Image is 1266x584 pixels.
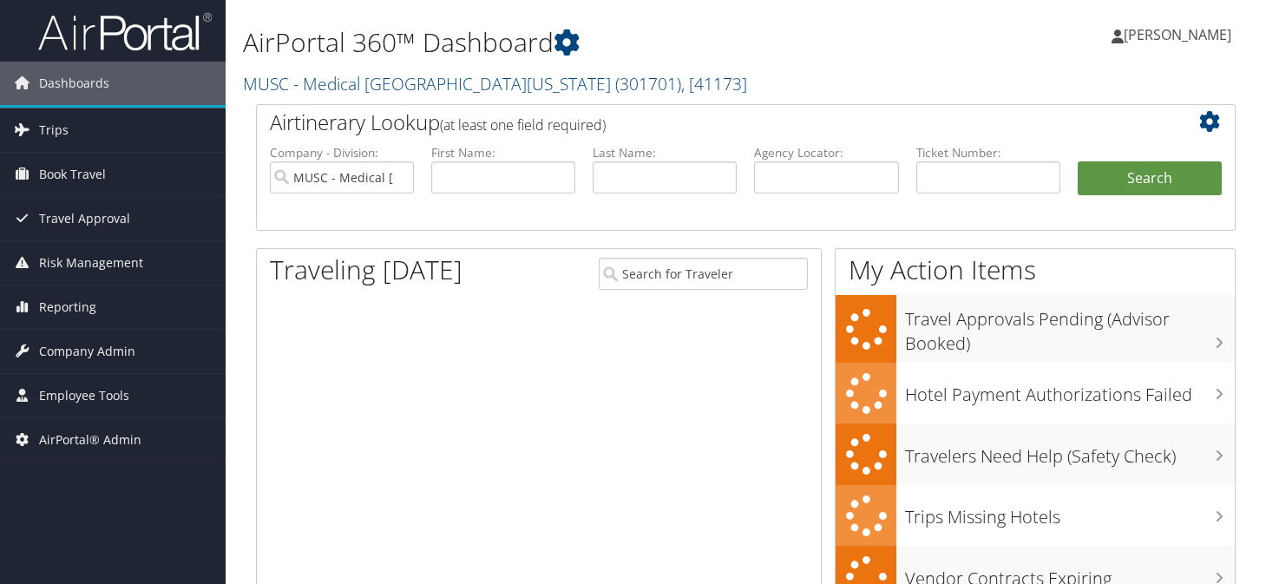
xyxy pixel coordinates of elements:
a: MUSC - Medical [GEOGRAPHIC_DATA][US_STATE] [243,72,747,95]
input: Search for Traveler [599,258,808,290]
span: , [ 41173 ] [681,72,747,95]
h1: Traveling [DATE] [270,252,462,288]
span: Trips [39,108,69,152]
h1: My Action Items [836,252,1235,288]
a: Trips Missing Hotels [836,485,1235,547]
span: Travel Approval [39,197,130,240]
h3: Trips Missing Hotels [905,496,1235,529]
h3: Travel Approvals Pending (Advisor Booked) [905,299,1235,356]
h1: AirPortal 360™ Dashboard [243,24,914,61]
h3: Hotel Payment Authorizations Failed [905,374,1235,407]
a: Travelers Need Help (Safety Check) [836,423,1235,485]
button: Search [1078,161,1222,196]
span: [PERSON_NAME] [1124,25,1231,44]
span: AirPortal® Admin [39,418,141,462]
label: First Name: [431,144,575,161]
a: Travel Approvals Pending (Advisor Booked) [836,295,1235,362]
span: Risk Management [39,241,143,285]
a: Hotel Payment Authorizations Failed [836,363,1235,424]
h2: Airtinerary Lookup [270,108,1140,137]
span: Reporting [39,285,96,329]
span: Dashboards [39,62,109,105]
label: Ticket Number: [916,144,1060,161]
span: (at least one field required) [440,115,606,135]
span: Employee Tools [39,374,129,417]
label: Agency Locator: [754,144,898,161]
h3: Travelers Need Help (Safety Check) [905,436,1235,469]
span: ( 301701 ) [615,72,681,95]
label: Last Name: [593,144,737,161]
span: Company Admin [39,330,135,373]
img: airportal-logo.png [38,11,212,52]
label: Company - Division: [270,144,414,161]
span: Book Travel [39,153,106,196]
a: [PERSON_NAME] [1112,9,1249,61]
